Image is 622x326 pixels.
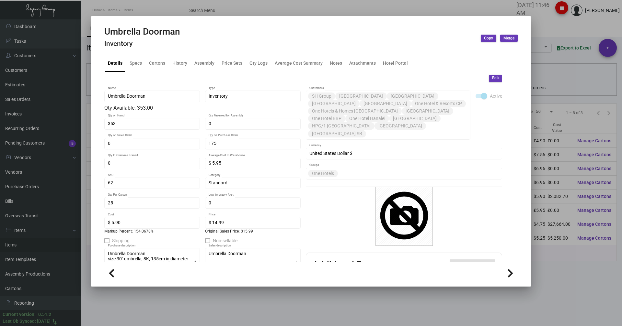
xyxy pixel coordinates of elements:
[489,75,502,82] button: Edit
[275,60,323,66] div: Average Cost Summary
[349,60,376,66] div: Attachments
[249,60,268,66] div: Qty Logs
[402,107,453,115] mat-chip: [GEOGRAPHIC_DATA]
[172,60,187,66] div: History
[411,100,466,107] mat-chip: One Hotel & Resorts CP
[360,100,411,107] mat-chip: [GEOGRAPHIC_DATA]
[308,122,374,130] mat-chip: HPG/1 [GEOGRAPHIC_DATA]
[339,171,499,176] input: Add new..
[308,115,345,122] mat-chip: One Hotel BBP
[194,60,214,66] div: Assembly
[38,311,51,318] div: 0.51.2
[308,130,366,137] mat-chip: [GEOGRAPHIC_DATA] SB
[374,122,426,130] mat-chip: [GEOGRAPHIC_DATA]
[308,92,335,100] mat-chip: SH Group
[3,318,51,325] div: Last Qb Synced: [DATE]
[492,75,499,81] span: Edit
[213,237,237,244] span: Non-sellable
[345,115,389,122] mat-chip: One Hotel Hanalei
[490,92,502,100] span: Active
[308,107,402,115] mat-chip: One Hotels & Homes [GEOGRAPHIC_DATA]
[500,35,518,42] button: Merge
[104,104,301,112] div: Qty Available: 353.00
[313,259,375,271] h2: Additional Fees
[383,60,408,66] div: Hotel Portal
[387,92,438,100] mat-chip: [GEOGRAPHIC_DATA]
[367,131,467,136] input: Add new..
[3,311,36,318] div: Current version:
[335,92,387,100] mat-chip: [GEOGRAPHIC_DATA]
[330,60,342,66] div: Notes
[484,36,493,41] span: Copy
[104,40,180,48] h4: Inventory
[389,115,441,122] mat-chip: [GEOGRAPHIC_DATA]
[108,60,122,66] div: Details
[481,35,496,42] button: Copy
[308,100,360,107] mat-chip: [GEOGRAPHIC_DATA]
[503,36,514,41] span: Merge
[450,259,495,271] button: Add Additional Fee
[308,170,338,177] mat-chip: One Hotels
[104,26,180,37] h2: Umbrella Doorman
[130,60,142,66] div: Specs
[112,237,130,244] span: Shipping
[222,60,242,66] div: Price Sets
[149,60,165,66] div: Cartons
